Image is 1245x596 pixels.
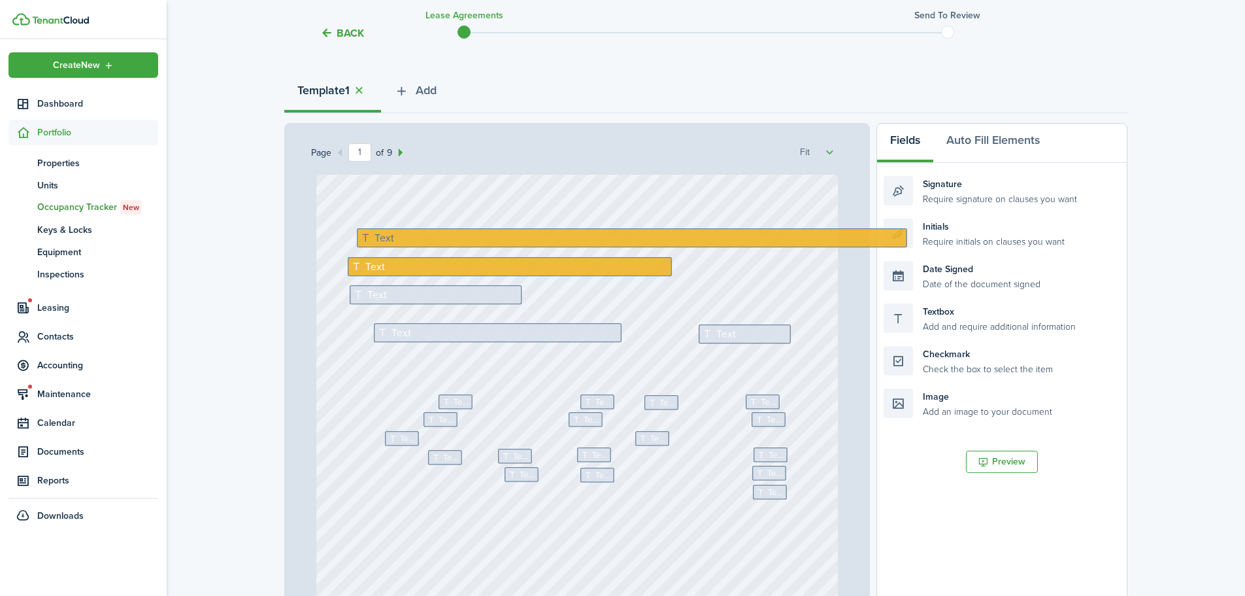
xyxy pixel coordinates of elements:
button: Open menu [8,52,158,78]
button: Fields [877,124,933,163]
a: Inspections [8,263,158,285]
a: Equipment [8,241,158,263]
img: TenantCloud [32,16,89,24]
span: Maintenance [37,387,158,401]
span: Leasing [37,301,158,315]
div: My Textbox [357,228,907,247]
span: Occupancy Tracker [37,200,158,215]
button: Close tab [350,83,368,98]
h3: Send to review [914,9,980,22]
span: Calendar [37,416,158,430]
img: TenantCloud [12,13,30,26]
button: Add [381,74,450,113]
div: Page of [311,143,409,162]
strong: Template [297,82,345,99]
span: 9 [384,146,392,160]
span: New [123,202,139,213]
button: Auto Fill Elements [933,124,1053,163]
span: Equipment [37,245,158,259]
button: Preview [966,451,1038,473]
span: Add [416,82,437,99]
a: Properties [8,152,158,174]
span: Downloads [37,509,84,523]
span: Accounting [37,359,158,372]
a: Units [8,174,158,196]
span: Documents [37,445,158,459]
span: Portfolio [37,126,158,139]
a: Occupancy TrackerNew [8,196,158,219]
button: Back [320,26,364,40]
a: Reports [8,468,158,493]
span: Reports [37,474,158,487]
span: Keys & Locks [37,223,158,237]
strong: 1 [345,82,350,99]
span: Properties [37,156,158,170]
a: Dashboard [8,91,158,116]
span: Text [374,230,395,246]
span: Inspections [37,268,158,281]
span: Create New [53,61,100,70]
span: Units [37,179,158,192]
span: Contacts [37,330,158,343]
span: Dashboard [37,97,158,111]
h3: Lease Agreements [425,9,503,22]
a: Keys & Locks [8,219,158,241]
